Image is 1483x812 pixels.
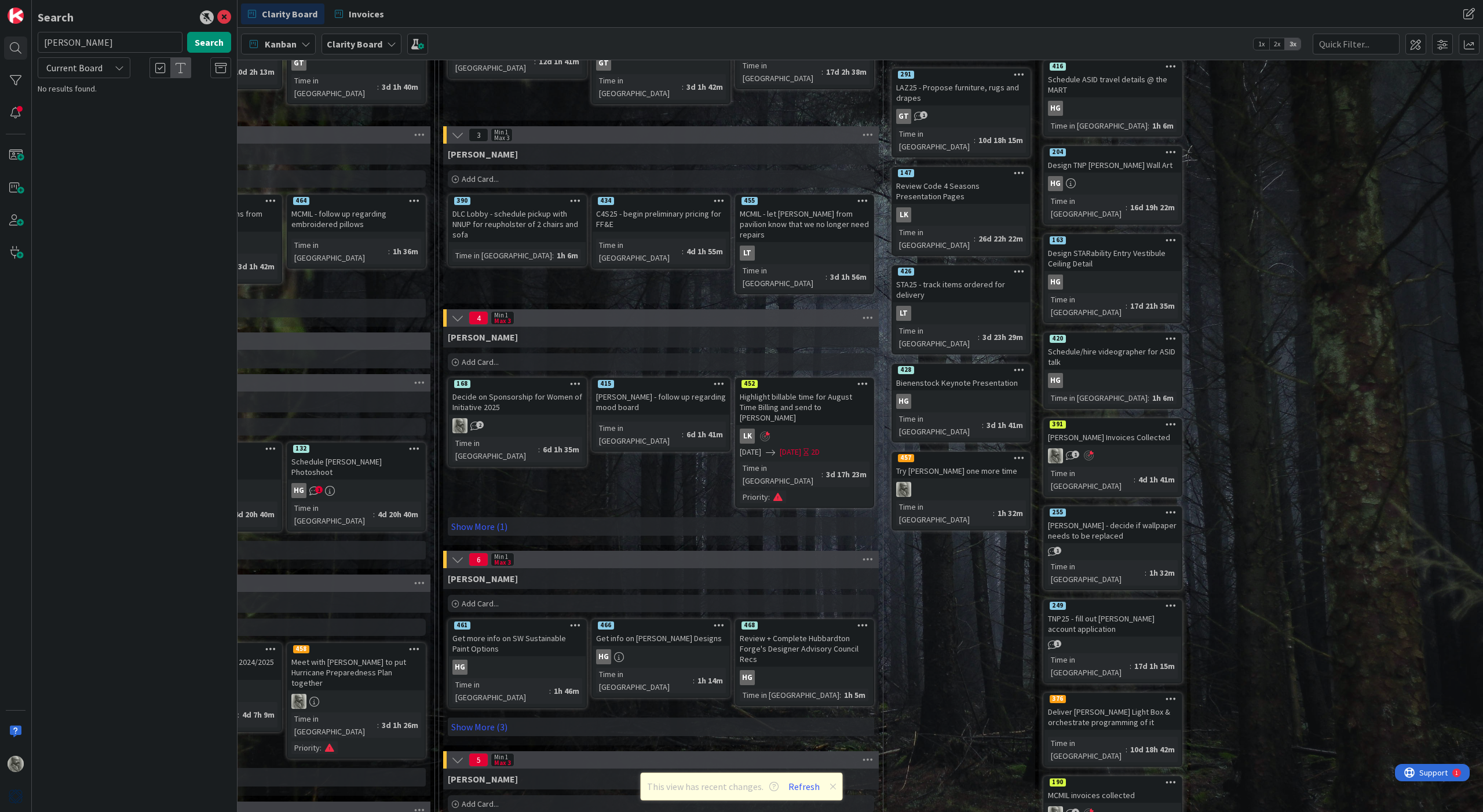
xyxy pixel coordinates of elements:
div: Get info on [PERSON_NAME] Designs [593,631,729,646]
span: : [534,55,536,68]
div: LT [736,246,873,261]
span: : [1148,392,1149,404]
div: Time in [GEOGRAPHIC_DATA] [291,74,377,100]
a: 426STA25 - track items ordered for deliveryLTTime in [GEOGRAPHIC_DATA]:3d 23h 29m [892,265,1031,354]
div: 426STA25 - track items ordered for delivery [893,266,1029,302]
div: GT [596,56,611,71]
a: 163Design STARability Entry Vestibule Ceiling DetailHGTime in [GEOGRAPHIC_DATA]:17d 21h 35m [1043,234,1182,323]
div: 2D [811,446,820,458]
div: Priority [740,491,768,503]
div: HG [596,649,611,664]
div: 426 [898,268,914,276]
span: : [377,81,379,93]
div: 461Get more info on SW Sustainable Paint Options [449,620,586,656]
div: Time in [GEOGRAPHIC_DATA] [896,226,974,251]
span: : [821,468,823,481]
div: 163 [1050,236,1066,244]
div: 415 [593,379,729,389]
div: 464 [288,196,425,206]
div: 420 [1050,335,1066,343]
div: Get more info on SW Sustainable Paint Options [449,631,586,656]
b: Clarity Board [327,38,382,50]
div: 10d 18h 15m [976,134,1026,147]
div: 204Design TNP [PERSON_NAME] Wall Art [1044,147,1181,173]
div: Design TNP [PERSON_NAME] Wall Art [1044,158,1181,173]
a: 415[PERSON_NAME] - follow up regarding mood boardTime in [GEOGRAPHIC_DATA]:6d 1h 41m [591,378,730,452]
a: 390DLC Lobby - schedule pickup with NNUP for reupholster of 2 chairs and sofaTime in [GEOGRAPHIC_... [448,195,587,266]
a: 391[PERSON_NAME] Invoices CollectedPATime in [GEOGRAPHIC_DATA]:4d 1h 41m [1043,418,1182,497]
div: 6d 1h 35m [540,443,582,456]
a: 204Design TNP [PERSON_NAME] Wall ArtHGTime in [GEOGRAPHIC_DATA]:16d 19h 22m [1043,146,1182,225]
img: PA [896,482,911,497]
div: Time in [GEOGRAPHIC_DATA] [452,49,534,74]
div: 291 [898,71,914,79]
input: Quick Filter... [1313,34,1400,54]
a: 457Try [PERSON_NAME] one more timePATime in [GEOGRAPHIC_DATA]:1h 32m [892,452,1031,531]
div: 168 [454,380,470,388]
div: 457Try [PERSON_NAME] one more time [893,453,1029,478]
span: : [549,685,551,697]
div: 376 [1044,694,1181,704]
span: 1 [315,486,323,493]
div: LT [893,306,1029,321]
span: : [238,708,239,721]
div: 416 [1050,63,1066,71]
div: 1h 32m [995,507,1026,520]
div: 452 [741,380,758,388]
div: 132 [293,445,309,453]
div: 455MCMIL - let [PERSON_NAME] from pavilion know that we no longer need repairs [736,196,873,242]
div: LK [736,429,873,444]
span: Add Card... [462,598,499,609]
div: 204 [1050,148,1066,156]
div: 4d 1h 55m [684,245,726,258]
div: Meet with [PERSON_NAME] to put Hurricane Preparedness Plan together [288,654,425,690]
div: HG [740,670,755,685]
div: 468 [741,621,758,630]
div: 415[PERSON_NAME] - follow up regarding mood board [593,379,729,415]
span: : [1126,299,1127,312]
a: 420Schedule/hire videographer for ASID talkHGTime in [GEOGRAPHIC_DATA]:1h 6m [1043,332,1182,409]
div: 255 [1044,507,1181,518]
div: 420Schedule/hire videographer for ASID talk [1044,334,1181,370]
span: : [825,270,827,283]
div: GT [291,56,306,71]
div: 466 [593,620,729,631]
a: 291LAZ25 - Propose furniture, rugs and drapesGTTime in [GEOGRAPHIC_DATA]:10d 18h 15m [892,68,1031,158]
a: 168Decide on Sponsorship for Women of Initiative 2025PATime in [GEOGRAPHIC_DATA]:6d 1h 35m [448,378,587,467]
div: 16d 19h 22m [1127,201,1178,214]
div: 376Deliver [PERSON_NAME] Light Box & orchestrate programming of it [1044,694,1181,730]
span: 2 [476,421,484,429]
a: Clarity Board [241,3,324,24]
div: 3d 1h 40m [379,81,421,93]
div: 457 [893,453,1029,463]
span: [DATE] [780,446,801,458]
span: 1x [1254,38,1269,50]
div: 1h 6m [1149,392,1177,404]
div: Time in [GEOGRAPHIC_DATA] [1048,392,1148,404]
div: Time in [GEOGRAPHIC_DATA] [1048,119,1148,132]
div: 458 [293,645,309,653]
div: 415 [598,380,614,388]
div: 376 [1050,695,1066,703]
div: Time in [GEOGRAPHIC_DATA] [596,668,693,693]
div: 147 [898,169,914,177]
a: 249TNP25 - fill out [PERSON_NAME] account applicationTime in [GEOGRAPHIC_DATA]:17d 1h 15m [1043,599,1182,683]
a: 468Review + Complete Hubbardton Forge's Designer Advisory Council RecsHGTime in [GEOGRAPHIC_DATA]... [735,619,874,706]
div: 434 [593,196,729,206]
img: PA [452,418,467,433]
div: 468Review + Complete Hubbardton Forge's Designer Advisory Council Recs [736,620,873,667]
input: Search for title... [38,32,182,53]
div: 434C4S25 - begin preliminary pricing for FF&E [593,196,729,232]
div: 452Highlight billable time for August Time Billing and send to [PERSON_NAME] [736,379,873,425]
span: : [320,741,322,754]
div: LT [896,306,911,321]
div: 434 [598,197,614,205]
div: C4S25 - begin preliminary pricing for FF&E [593,206,729,232]
div: 458 [288,644,425,654]
div: PA [1044,448,1181,463]
span: 1 [1072,451,1079,458]
div: 3d 23h 29m [980,331,1026,343]
div: Time in [GEOGRAPHIC_DATA] [740,264,825,290]
div: Time in [GEOGRAPHIC_DATA] [740,59,821,85]
div: LT [740,246,755,261]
